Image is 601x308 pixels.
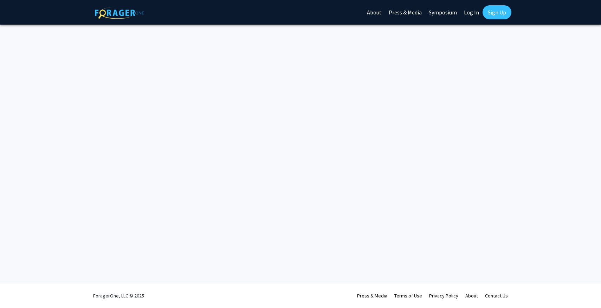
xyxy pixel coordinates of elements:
a: Sign Up [483,5,511,19]
div: ForagerOne, LLC © 2025 [93,283,144,308]
a: Privacy Policy [429,293,458,299]
a: Press & Media [357,293,387,299]
img: ForagerOne Logo [95,7,144,19]
a: Terms of Use [394,293,422,299]
a: About [465,293,478,299]
a: Contact Us [485,293,508,299]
